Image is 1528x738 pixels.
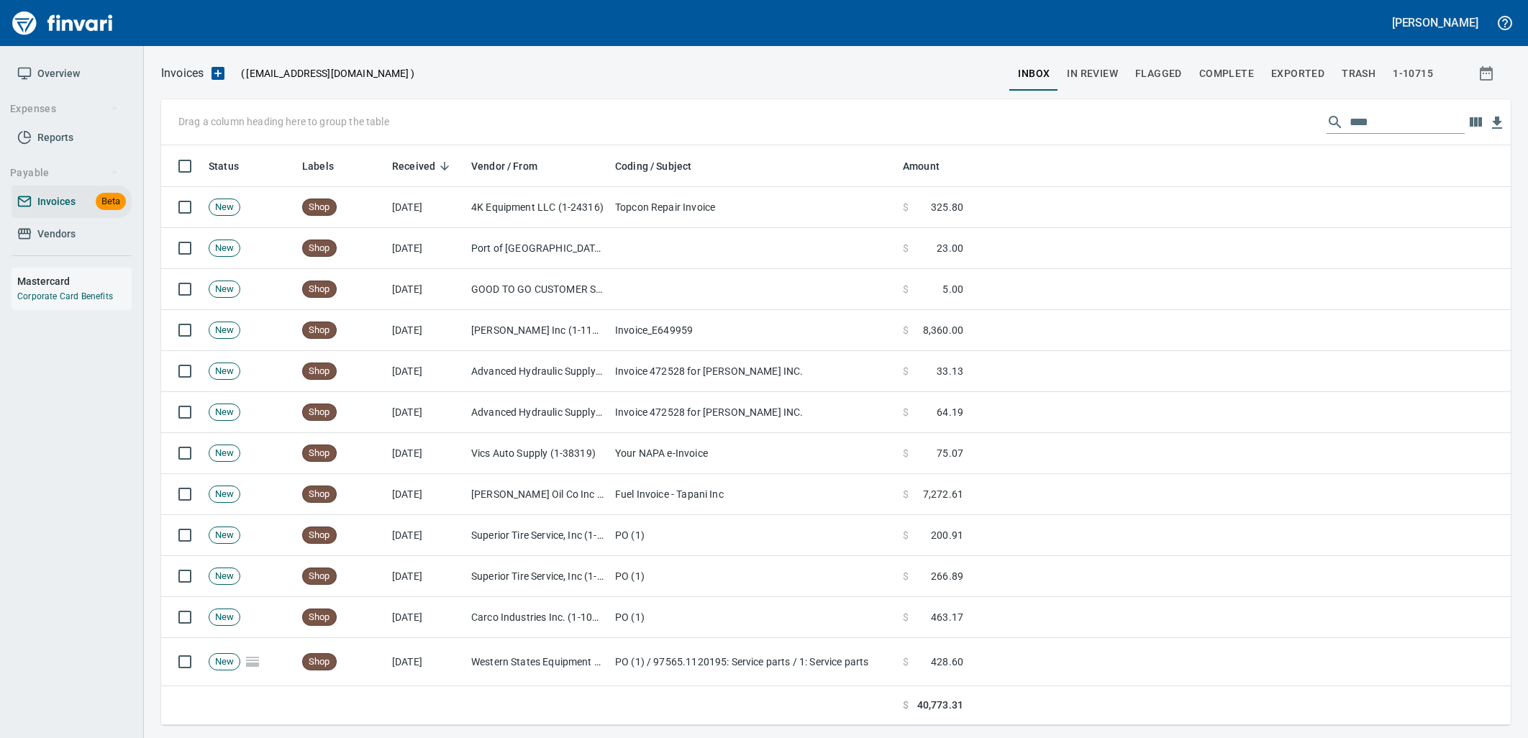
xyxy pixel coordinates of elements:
[209,242,240,255] span: New
[386,392,465,433] td: [DATE]
[465,474,609,515] td: [PERSON_NAME] Oil Co Inc (1-38025)
[386,638,465,686] td: [DATE]
[12,122,132,154] a: Reports
[386,433,465,474] td: [DATE]
[386,269,465,310] td: [DATE]
[615,158,691,175] span: Coding / Subject
[4,96,124,122] button: Expenses
[303,655,336,669] span: Shop
[209,158,239,175] span: Status
[392,158,454,175] span: Received
[303,201,336,214] span: Shop
[903,610,909,624] span: $
[465,310,609,351] td: [PERSON_NAME] Inc (1-11048)
[923,323,963,337] span: 8,360.00
[1486,112,1508,134] button: Download table
[903,405,909,419] span: $
[12,218,132,250] a: Vendors
[240,655,265,667] span: Pages Split
[465,269,609,310] td: GOOD TO GO CUSTOMER SERVICE CENTER (1-21898)
[161,65,204,82] p: Invoices
[903,323,909,337] span: $
[465,433,609,474] td: Vics Auto Supply (1-38319)
[96,193,126,210] span: Beta
[209,611,240,624] span: New
[303,488,336,501] span: Shop
[1393,65,1433,83] span: 1-10715
[615,158,710,175] span: Coding / Subject
[609,597,897,638] td: PO (1)
[245,66,410,81] span: [EMAIL_ADDRESS][DOMAIN_NAME]
[303,406,336,419] span: Shop
[303,283,336,296] span: Shop
[609,638,897,686] td: PO (1) / 97565.1120195: Service parts / 1: Service parts
[303,570,336,583] span: Shop
[209,324,240,337] span: New
[465,187,609,228] td: 4K Equipment LLC (1-24316)
[903,487,909,501] span: $
[942,282,963,296] span: 5.00
[609,556,897,597] td: PO (1)
[209,447,240,460] span: New
[903,446,909,460] span: $
[178,114,389,129] p: Drag a column heading here to group the table
[471,158,556,175] span: Vendor / From
[465,392,609,433] td: Advanced Hydraulic Supply Co. LLC (1-10020)
[931,610,963,624] span: 463.17
[609,187,897,228] td: Topcon Repair Invoice
[1392,15,1478,30] h5: [PERSON_NAME]
[937,405,963,419] span: 64.19
[465,351,609,392] td: Advanced Hydraulic Supply Co. LLC (1-10020)
[1271,65,1324,83] span: Exported
[302,158,353,175] span: Labels
[386,228,465,269] td: [DATE]
[386,597,465,638] td: [DATE]
[386,556,465,597] td: [DATE]
[1067,65,1118,83] span: In Review
[903,364,909,378] span: $
[903,241,909,255] span: $
[386,515,465,556] td: [DATE]
[1465,111,1486,133] button: Choose columns to display
[9,6,117,40] img: Finvari
[931,569,963,583] span: 266.89
[903,569,909,583] span: $
[1342,65,1375,83] span: trash
[931,655,963,669] span: 428.60
[209,201,240,214] span: New
[303,611,336,624] span: Shop
[903,698,909,713] span: $
[17,291,113,301] a: Corporate Card Benefits
[1135,65,1182,83] span: Flagged
[12,186,132,218] a: InvoicesBeta
[1388,12,1482,34] button: [PERSON_NAME]
[937,241,963,255] span: 23.00
[4,160,124,186] button: Payable
[10,100,119,118] span: Expenses
[609,474,897,515] td: Fuel Invoice - Tapani Inc
[392,158,435,175] span: Received
[917,698,963,713] span: 40,773.31
[10,164,119,182] span: Payable
[232,66,414,81] p: ( )
[37,65,80,83] span: Overview
[209,488,240,501] span: New
[903,655,909,669] span: $
[931,528,963,542] span: 200.91
[37,225,76,243] span: Vendors
[1199,65,1254,83] span: Complete
[609,515,897,556] td: PO (1)
[609,310,897,351] td: Invoice_E649959
[209,655,240,669] span: New
[161,65,204,82] nav: breadcrumb
[209,570,240,583] span: New
[386,351,465,392] td: [DATE]
[903,528,909,542] span: $
[465,515,609,556] td: Superior Tire Service, Inc (1-10991)
[903,282,909,296] span: $
[386,187,465,228] td: [DATE]
[465,228,609,269] td: Port of [GEOGRAPHIC_DATA] (1-24796)
[609,392,897,433] td: Invoice 472528 for [PERSON_NAME] INC.
[923,487,963,501] span: 7,272.61
[303,529,336,542] span: Shop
